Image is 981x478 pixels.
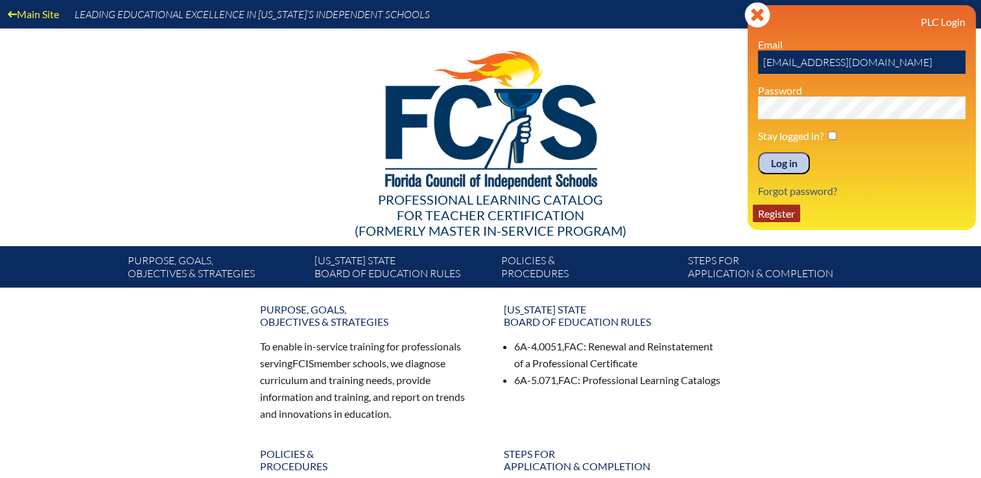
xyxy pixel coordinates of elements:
a: Purpose, goals,objectives & strategies [252,298,486,333]
li: 6A-5.071, : Professional Learning Catalogs [514,372,722,389]
span: FAC [564,340,584,352]
a: Steps forapplication & completion [683,251,869,288]
svg: Close [744,2,770,28]
span: FCIS [292,357,314,369]
span: for Teacher Certification [397,207,584,223]
a: Forgot password? [753,182,842,199]
a: [US_STATE] StateBoard of Education rules [309,251,496,288]
a: Steps forapplication & completion [496,442,729,477]
a: Main Site [3,5,64,23]
label: Email [758,38,783,51]
a: Register [753,205,800,222]
li: 6A-4.0051, : Renewal and Reinstatement of a Professional Certificate [514,338,722,372]
p: To enable in-service training for professionals serving member schools, we diagnose curriculum an... [260,338,478,422]
label: Stay logged in? [758,130,823,142]
img: FCISlogo221.eps [357,28,624,205]
div: Professional Learning Catalog (formerly Master In-service Program) [117,192,864,238]
label: Password [758,84,802,97]
a: [US_STATE] StateBoard of Education rules [496,298,729,333]
a: Policies &Procedures [496,251,683,288]
a: Purpose, goals,objectives & strategies [123,251,309,288]
input: Log in [758,152,810,174]
h3: PLC Login [758,16,965,28]
span: FAC [558,374,578,386]
a: Policies &Procedures [252,442,486,477]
